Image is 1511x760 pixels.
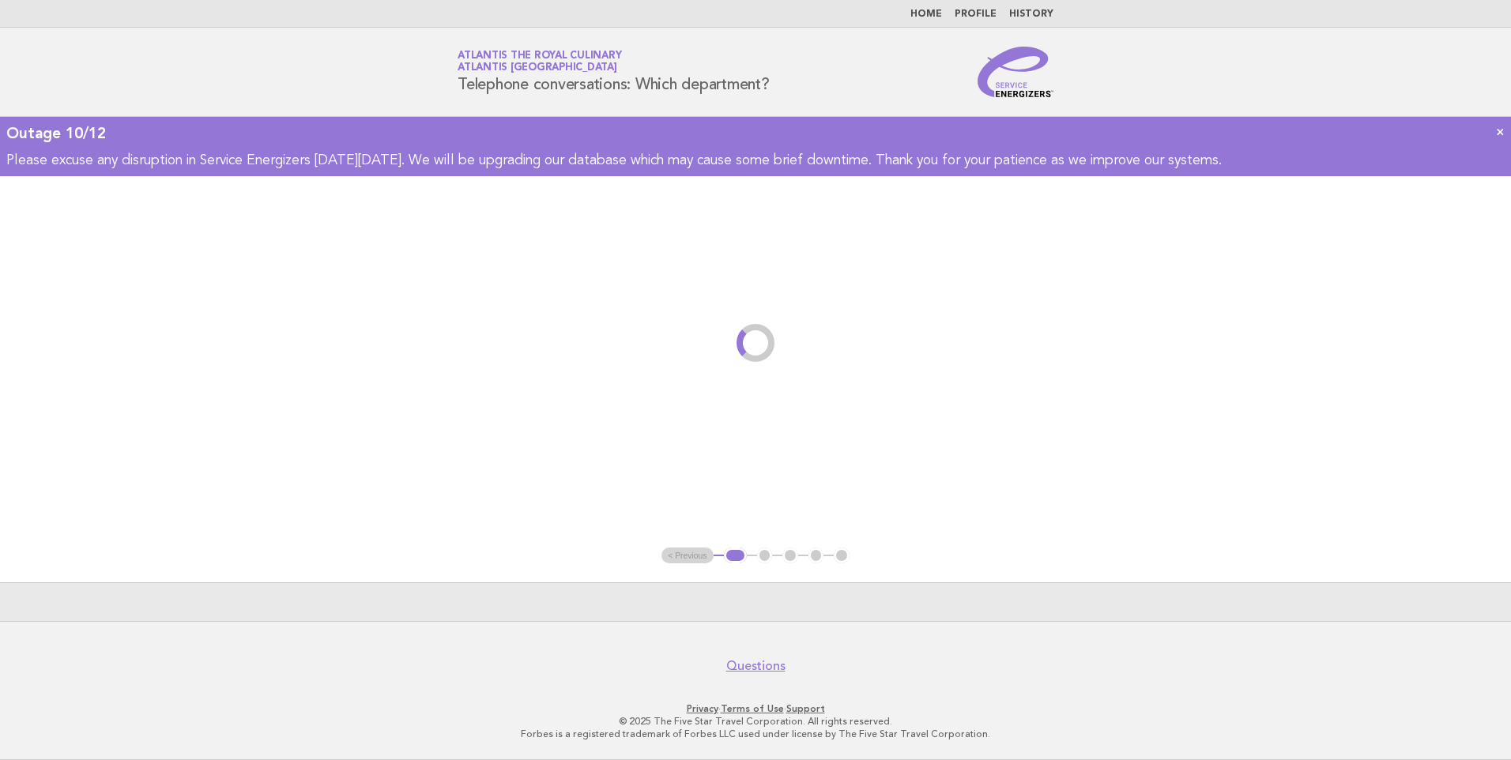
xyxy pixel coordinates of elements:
[1496,123,1505,140] a: ×
[6,123,1505,144] div: Outage 10/12
[272,715,1239,728] p: © 2025 The Five Star Travel Corporation. All rights reserved.
[721,703,784,714] a: Terms of Use
[978,47,1053,97] img: Service Energizers
[726,658,786,674] a: Questions
[458,51,770,92] h1: Telephone conversations: Which department?
[955,9,997,19] a: Profile
[910,9,942,19] a: Home
[272,728,1239,740] p: Forbes is a registered trademark of Forbes LLC used under license by The Five Star Travel Corpora...
[1009,9,1053,19] a: History
[458,51,621,73] a: Atlantis the Royal CulinaryAtlantis [GEOGRAPHIC_DATA]
[786,703,825,714] a: Support
[458,63,617,73] span: Atlantis [GEOGRAPHIC_DATA]
[272,702,1239,715] p: · ·
[687,703,718,714] a: Privacy
[6,152,1505,170] p: Please excuse any disruption in Service Energizers [DATE][DATE]. We will be upgrading our databas...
